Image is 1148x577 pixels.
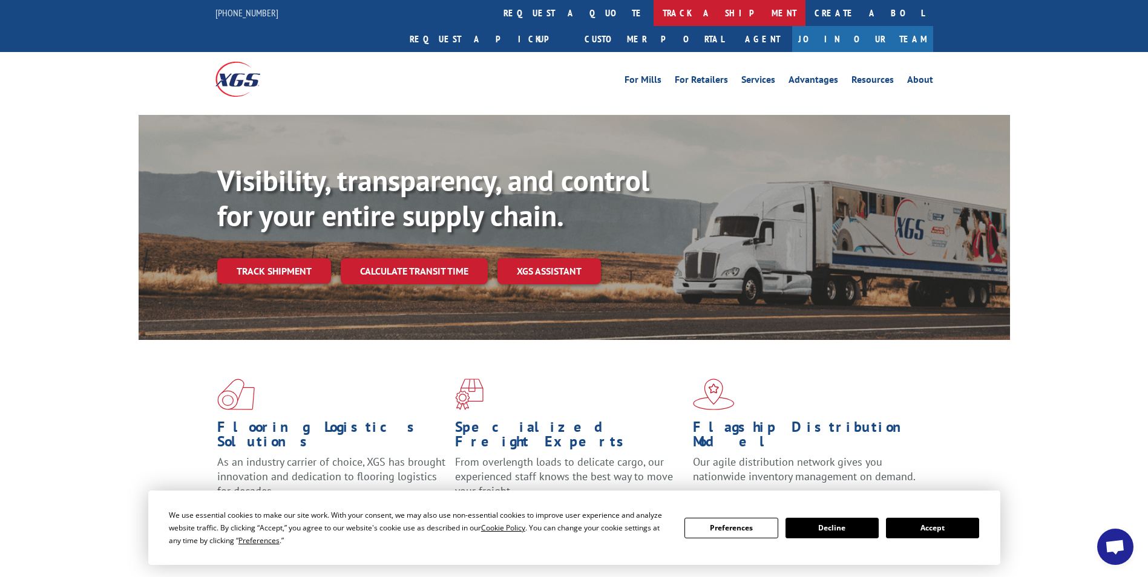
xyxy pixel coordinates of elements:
h1: Specialized Freight Experts [455,420,684,455]
div: Open chat [1097,529,1133,565]
a: Agent [733,26,792,52]
button: Preferences [684,518,778,538]
img: xgs-icon-focused-on-flooring-red [455,379,484,410]
div: We use essential cookies to make our site work. With your consent, we may also use non-essential ... [169,509,670,547]
a: Services [741,75,775,88]
a: For Mills [625,75,661,88]
a: Customer Portal [576,26,733,52]
h1: Flagship Distribution Model [693,420,922,455]
p: From overlength loads to delicate cargo, our experienced staff knows the best way to move your fr... [455,455,684,509]
button: Decline [786,518,879,538]
b: Visibility, transparency, and control for your entire supply chain. [217,161,649,234]
button: Accept [886,518,979,538]
a: Calculate transit time [341,258,488,284]
span: Our agile distribution network gives you nationwide inventory management on demand. [693,455,916,483]
a: For Retailers [675,75,728,88]
span: As an industry carrier of choice, XGS has brought innovation and dedication to flooring logistics... [217,455,445,498]
img: xgs-icon-total-supply-chain-intelligence-red [217,379,255,410]
a: Track shipment [217,258,331,284]
a: Advantages [789,75,838,88]
span: Cookie Policy [481,523,525,533]
a: [PHONE_NUMBER] [215,7,278,19]
a: About [907,75,933,88]
span: Preferences [238,535,280,546]
a: Request a pickup [401,26,576,52]
a: Join Our Team [792,26,933,52]
div: Cookie Consent Prompt [148,491,1000,565]
h1: Flooring Logistics Solutions [217,420,446,455]
img: xgs-icon-flagship-distribution-model-red [693,379,735,410]
a: Resources [851,75,894,88]
a: XGS ASSISTANT [497,258,601,284]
